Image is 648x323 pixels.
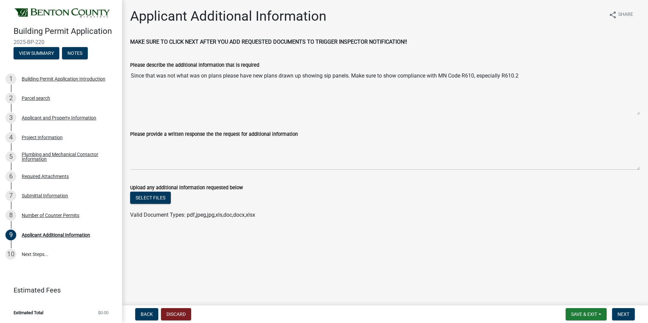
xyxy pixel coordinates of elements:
[5,283,111,297] a: Estimated Fees
[130,39,407,45] strong: MAKE SURE TO CLICK NEXT AFTER YOU ADD REQUESTED DOCUMENTS TO TRIGGER INSPECTOR NOTIFICATION!!
[5,171,16,182] div: 6
[130,186,243,190] label: Upload any additional information requested below
[22,233,90,237] div: Applicant Additional Information
[22,115,96,120] div: Applicant and Property Information
[5,230,16,240] div: 9
[130,192,171,204] button: Select files
[141,311,153,317] span: Back
[22,152,111,161] div: Plumbing and Mechanical Contactor Information
[130,132,298,137] label: Please provide a written response the the request for additional information
[5,249,16,260] div: 10
[5,151,16,162] div: 5
[5,73,16,84] div: 1
[130,212,255,218] span: Valid Document Types: pdf,jpeg,jpg,xls,doc,docx,xlsx
[22,174,69,179] div: Required Attachments
[14,310,43,315] span: Estimated Total
[22,135,63,140] div: Project Information
[98,310,108,315] span: $0.00
[603,8,639,21] button: shareShare
[5,132,16,143] div: 4
[609,11,617,19] i: share
[22,193,68,198] div: Submittal Information
[617,311,629,317] span: Next
[5,190,16,201] div: 7
[14,51,59,56] wm-modal-confirm: Summary
[14,39,108,45] span: 2025-BP-220
[14,47,59,59] button: View Summary
[612,308,635,320] button: Next
[5,93,16,104] div: 2
[5,210,16,221] div: 8
[22,213,79,218] div: Number of Counter Permits
[130,8,326,24] h1: Applicant Additional Information
[161,308,191,320] button: Discard
[14,26,117,36] h4: Building Permit Application
[62,47,88,59] button: Notes
[22,96,50,101] div: Parcel search
[22,77,105,81] div: Building Permit Application Introduction
[135,308,158,320] button: Back
[571,311,597,317] span: Save & Exit
[566,308,607,320] button: Save & Exit
[62,51,88,56] wm-modal-confirm: Notes
[5,112,16,123] div: 3
[14,7,111,19] img: Benton County, Minnesota
[130,69,640,115] textarea: Since that was not what was on plans please have new plans drawn up showing sip panels. Make sure...
[130,63,259,68] label: Please describe the additional information that is required
[618,11,633,19] span: Share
